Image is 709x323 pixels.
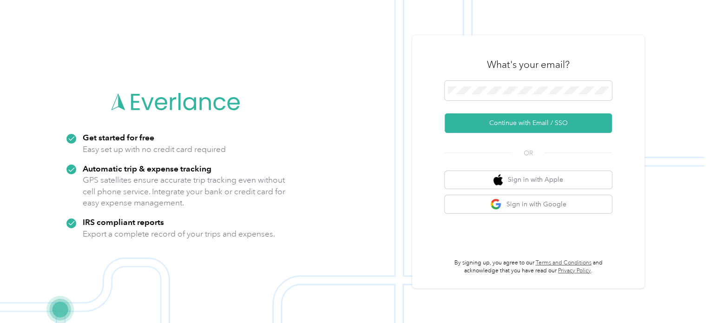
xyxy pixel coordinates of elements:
img: apple logo [493,174,503,186]
strong: Automatic trip & expense tracking [83,164,211,173]
span: OR [512,148,545,158]
iframe: Everlance-gr Chat Button Frame [657,271,709,323]
a: Terms and Conditions [536,259,591,266]
p: GPS satellites ensure accurate trip tracking even without cell phone service. Integrate your bank... [83,174,286,209]
button: google logoSign in with Google [445,195,612,213]
p: Export a complete record of your trips and expenses. [83,228,275,240]
h3: What's your email? [487,58,570,71]
img: google logo [490,198,502,210]
strong: IRS compliant reports [83,217,164,227]
strong: Get started for free [83,132,154,142]
button: Continue with Email / SSO [445,113,612,133]
button: apple logoSign in with Apple [445,171,612,189]
p: By signing up, you agree to our and acknowledge that you have read our . [445,259,612,275]
a: Privacy Policy [558,267,591,274]
p: Easy set up with no credit card required [83,144,226,155]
